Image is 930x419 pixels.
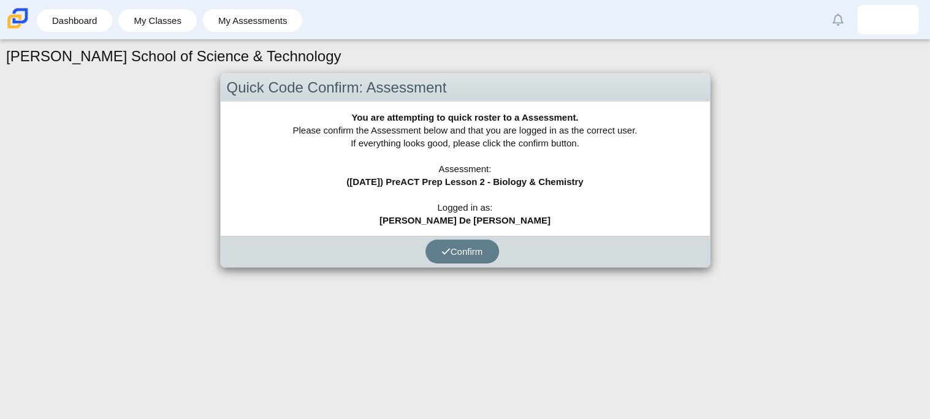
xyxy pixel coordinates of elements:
[858,5,919,34] a: jonathan.deleonsan.voOLog
[221,74,710,102] div: Quick Code Confirm: Assessment
[425,240,499,263] button: Confirm
[441,246,483,257] span: Confirm
[124,9,191,32] a: My Classes
[209,9,297,32] a: My Assessments
[5,23,31,33] a: Carmen School of Science & Technology
[43,9,106,32] a: Dashboard
[351,112,578,123] b: You are attempting to quick roster to a Assessment.
[379,215,551,225] b: [PERSON_NAME] De [PERSON_NAME]
[825,6,852,33] a: Alerts
[879,10,898,29] img: jonathan.deleonsan.voOLog
[221,102,710,236] div: Please confirm the Assessment below and that you are logged in as the correct user. If everything...
[6,46,341,67] h1: [PERSON_NAME] School of Science & Technology
[5,6,31,31] img: Carmen School of Science & Technology
[346,176,583,187] b: ([DATE]) PreACT Prep Lesson 2 - Biology & Chemistry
